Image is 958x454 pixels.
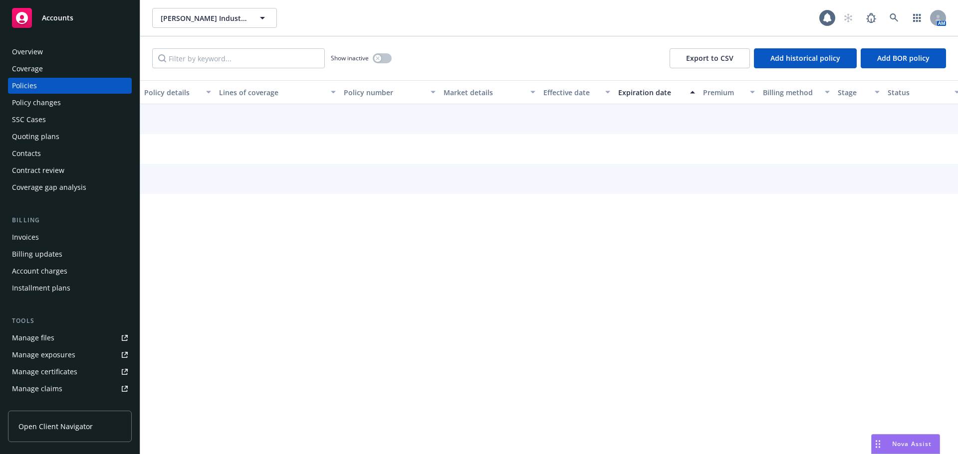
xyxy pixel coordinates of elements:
[12,381,62,397] div: Manage claims
[754,48,857,68] button: Add historical policy
[8,112,132,128] a: SSC Cases
[8,398,132,414] a: Manage BORs
[12,78,37,94] div: Policies
[884,8,904,28] a: Search
[759,80,834,104] button: Billing method
[543,87,599,98] div: Effective date
[215,80,340,104] button: Lines of coverage
[838,8,858,28] a: Start snowing
[8,95,132,111] a: Policy changes
[614,80,699,104] button: Expiration date
[888,87,949,98] div: Status
[12,263,67,279] div: Account charges
[340,80,440,104] button: Policy number
[12,330,54,346] div: Manage files
[871,434,940,454] button: Nova Assist
[892,440,932,448] span: Nova Assist
[703,87,744,98] div: Premium
[8,364,132,380] a: Manage certificates
[12,364,77,380] div: Manage certificates
[8,263,132,279] a: Account charges
[618,87,684,98] div: Expiration date
[12,280,70,296] div: Installment plans
[12,112,46,128] div: SSC Cases
[440,80,539,104] button: Market details
[770,53,840,63] span: Add historical policy
[8,246,132,262] a: Billing updates
[8,146,132,161] a: Contacts
[12,61,43,77] div: Coverage
[686,53,733,63] span: Export to CSV
[8,215,132,225] div: Billing
[12,347,75,363] div: Manage exposures
[12,179,86,195] div: Coverage gap analysis
[444,87,524,98] div: Market details
[699,80,759,104] button: Premium
[42,14,73,22] span: Accounts
[877,53,930,63] span: Add BOR policy
[12,146,41,161] div: Contacts
[152,48,325,68] input: Filter by keyword...
[8,179,132,195] a: Coverage gap analysis
[861,48,946,68] button: Add BOR policy
[838,87,869,98] div: Stage
[8,316,132,326] div: Tools
[539,80,614,104] button: Effective date
[12,162,64,178] div: Contract review
[8,162,132,178] a: Contract review
[140,80,215,104] button: Policy details
[331,54,369,62] span: Show inactive
[12,129,59,145] div: Quoting plans
[763,87,819,98] div: Billing method
[219,87,325,98] div: Lines of coverage
[344,87,425,98] div: Policy number
[8,347,132,363] a: Manage exposures
[8,381,132,397] a: Manage claims
[12,398,59,414] div: Manage BORs
[12,44,43,60] div: Overview
[8,61,132,77] a: Coverage
[8,4,132,32] a: Accounts
[18,421,93,432] span: Open Client Navigator
[12,229,39,245] div: Invoices
[152,8,277,28] button: [PERSON_NAME] Industrial Products, Inc.
[8,44,132,60] a: Overview
[12,246,62,262] div: Billing updates
[144,87,200,98] div: Policy details
[834,80,884,104] button: Stage
[12,95,61,111] div: Policy changes
[8,280,132,296] a: Installment plans
[872,435,884,454] div: Drag to move
[161,13,247,23] span: [PERSON_NAME] Industrial Products, Inc.
[670,48,750,68] button: Export to CSV
[861,8,881,28] a: Report a Bug
[8,129,132,145] a: Quoting plans
[8,330,132,346] a: Manage files
[8,229,132,245] a: Invoices
[907,8,927,28] a: Switch app
[8,78,132,94] a: Policies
